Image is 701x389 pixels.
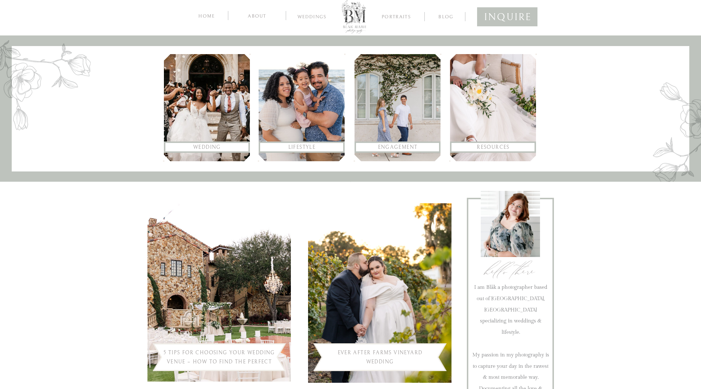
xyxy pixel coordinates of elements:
[481,259,540,269] h2: hello there
[454,143,532,152] a: resources
[240,12,274,19] a: about
[164,350,275,374] a: 5 Tips for Choosing Your Wedding Venue – How to Find the Perfect Space for Your Day
[338,350,423,365] a: Ever After Farms Vineyard Wedding
[359,143,436,152] a: Engagement
[147,203,291,383] img: Bella Collina Wedding Reception at Bella Collina
[308,203,451,383] img: Groom Kissing Bride during Wedding Portraits
[197,12,217,19] a: home
[263,143,341,152] a: lifestyle
[432,13,460,20] a: blog
[379,14,414,21] a: Portraits
[292,14,331,22] a: Weddings
[484,8,531,23] a: inquire
[168,143,246,152] a: Wedding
